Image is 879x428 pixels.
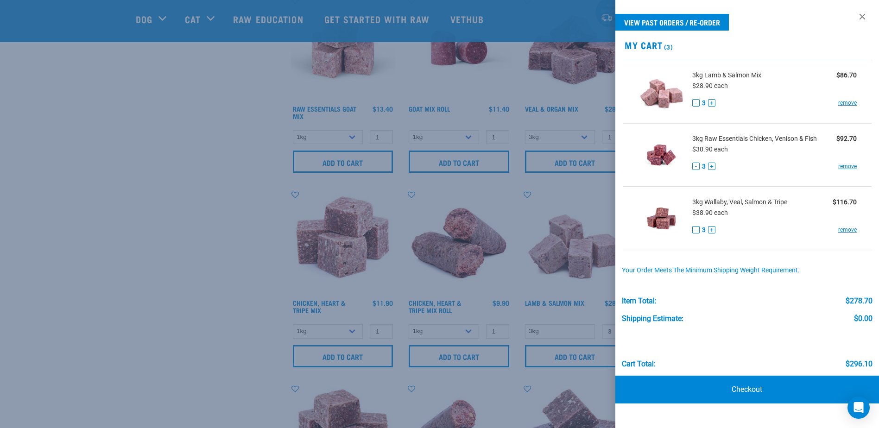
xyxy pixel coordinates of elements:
[836,71,857,79] strong: $86.70
[622,267,873,274] div: Your order meets the minimum shipping weight requirement.
[615,14,729,31] a: View past orders / re-order
[846,297,873,305] div: $278.70
[692,82,728,89] span: $28.90 each
[638,131,685,179] img: Raw Essentials Chicken, Venison & Fish
[663,45,673,48] span: (3)
[615,40,879,50] h2: My Cart
[692,134,817,144] span: 3kg Raw Essentials Chicken, Venison & Fish
[692,70,761,80] span: 3kg Lamb & Salmon Mix
[838,162,857,170] a: remove
[622,360,656,368] div: Cart total:
[833,198,857,206] strong: $116.70
[692,197,787,207] span: 3kg Wallaby, Veal, Salmon & Tripe
[638,195,685,242] img: Wallaby, Veal, Salmon & Tripe
[854,315,873,323] div: $0.00
[692,226,700,233] button: -
[615,376,879,403] a: Checkout
[838,226,857,234] a: remove
[836,135,857,142] strong: $92.70
[692,209,728,216] span: $38.90 each
[838,99,857,107] a: remove
[692,163,700,170] button: -
[702,98,706,108] span: 3
[847,397,870,419] div: Open Intercom Messenger
[622,315,683,323] div: Shipping Estimate:
[692,145,728,153] span: $30.90 each
[708,226,715,233] button: +
[708,99,715,107] button: +
[846,360,873,368] div: $296.10
[708,163,715,170] button: +
[638,68,685,115] img: Lamb & Salmon Mix
[692,99,700,107] button: -
[622,297,657,305] div: Item Total:
[702,162,706,171] span: 3
[702,225,706,235] span: 3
